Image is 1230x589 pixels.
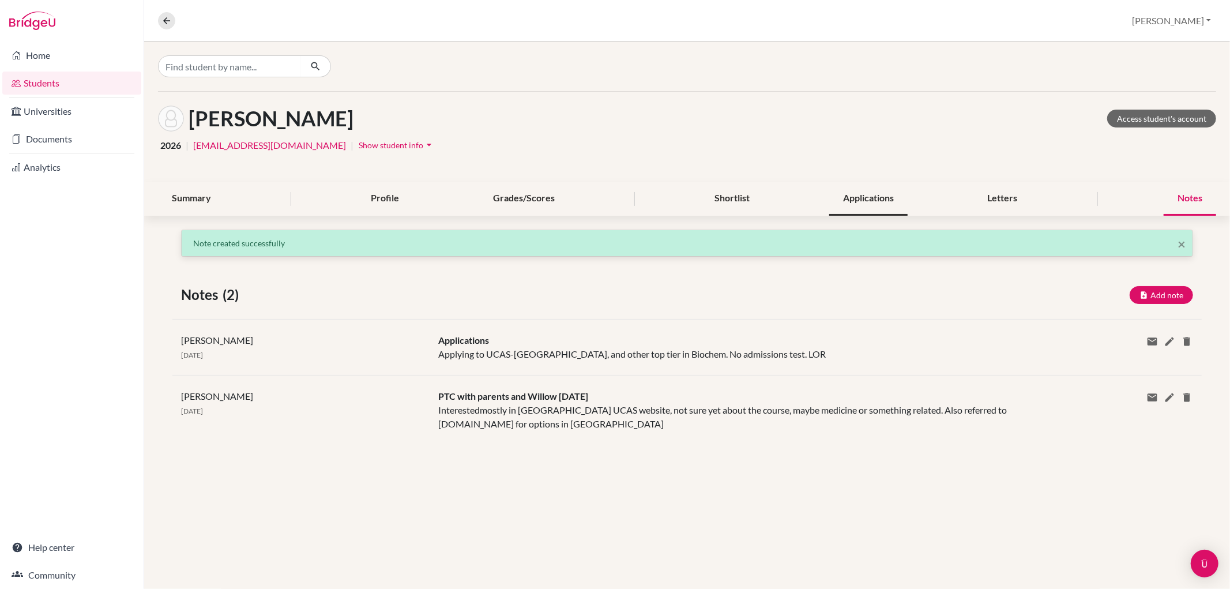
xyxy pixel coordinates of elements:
img: Bridge-U [9,12,55,30]
span: [DATE] [181,351,203,359]
input: Find student by name... [158,55,301,77]
span: (2) [223,284,243,305]
div: Profile [357,182,413,216]
span: × [1178,235,1186,252]
a: Home [2,44,141,67]
img: Willow Miles's avatar [158,106,184,132]
a: Access student's account [1107,110,1216,127]
i: arrow_drop_down [423,139,435,151]
a: Students [2,72,141,95]
span: [PERSON_NAME] [181,335,253,346]
button: Close [1178,237,1186,251]
span: PTC with parents and Willow [DATE] [438,391,588,402]
span: [DATE] [181,407,203,415]
div: Open Intercom Messenger [1191,550,1218,577]
div: Interestedmostly in [GEOGRAPHIC_DATA] UCAS website, not sure yet about the course, maybe medicine... [430,389,1030,431]
div: Applications [829,182,908,216]
div: Grades/Scores [479,182,569,216]
button: Show student infoarrow_drop_down [358,136,435,154]
a: Documents [2,127,141,151]
p: Note created successfully [193,237,1181,249]
a: Community [2,564,141,587]
div: Shortlist [701,182,763,216]
span: Notes [181,284,223,305]
a: Universities [2,100,141,123]
a: Help center [2,536,141,559]
div: Notes [1164,182,1216,216]
span: Show student info [359,140,423,150]
span: Applications [438,335,489,346]
button: Add note [1130,286,1193,304]
a: Analytics [2,156,141,179]
h1: [PERSON_NAME] [189,106,353,131]
span: | [186,138,189,152]
div: Summary [158,182,225,216]
span: 2026 [160,138,181,152]
span: | [351,138,353,152]
div: Applying to UCAS-[GEOGRAPHIC_DATA], and other top tier in Biochem. No admissions test. LOR [430,333,1030,361]
div: Letters [974,182,1032,216]
span: [PERSON_NAME] [181,391,253,402]
a: [EMAIL_ADDRESS][DOMAIN_NAME] [193,138,346,152]
button: [PERSON_NAME] [1127,10,1216,32]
